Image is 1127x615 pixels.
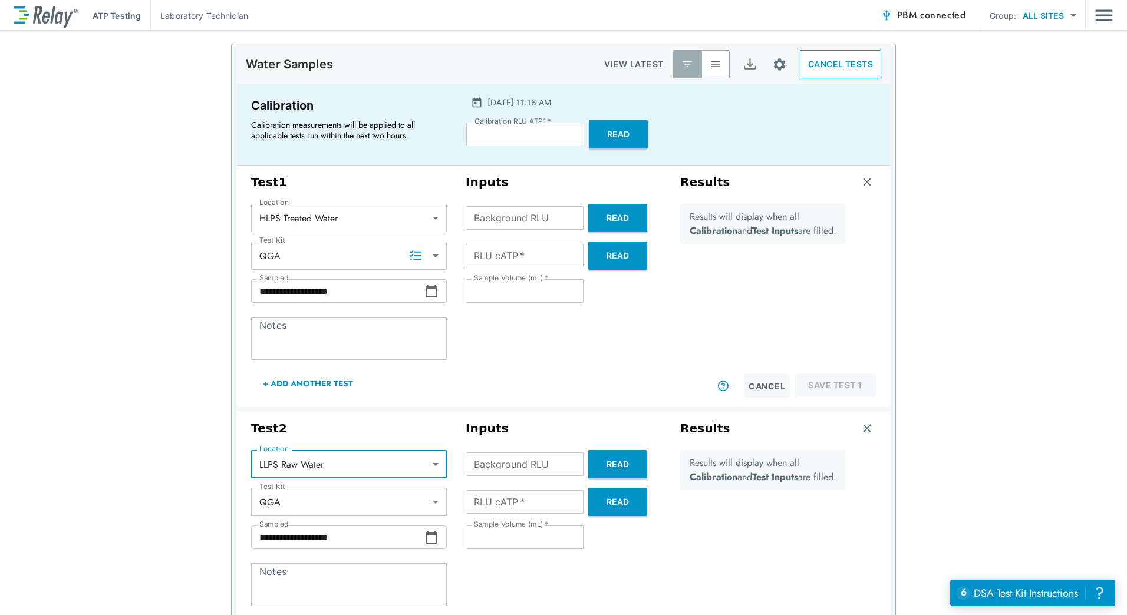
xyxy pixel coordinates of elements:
[589,120,648,148] button: Read
[861,176,873,188] img: Remove
[744,374,790,398] button: Cancel
[990,9,1016,22] p: Group:
[772,57,787,72] img: Settings Icon
[736,50,764,78] button: Export
[251,421,447,436] h3: Test 2
[1095,4,1113,27] img: Drawer Icon
[474,274,548,282] label: Sample Volume (mL)
[861,422,873,434] img: Remove
[251,452,447,476] div: LLPS Raw Water
[680,421,730,436] h3: Results
[474,520,548,528] label: Sample Volume (mL)
[471,97,483,108] img: Calender Icon
[764,49,795,80] button: Site setup
[259,520,289,528] label: Sampled
[466,175,661,190] h3: Inputs
[752,224,798,237] b: Test Inputs
[160,9,248,22] p: Laboratory Technician
[251,525,424,549] input: Choose date, selected date is Sep 29, 2025
[259,274,289,282] label: Sampled
[950,580,1115,606] iframe: Resource center
[251,120,440,141] p: Calibration measurements will be applied to all applicable tests run within the next two hours.
[588,450,647,478] button: Read
[881,9,892,21] img: Connected Icon
[251,244,447,267] div: QGA
[251,175,447,190] h3: Test 1
[681,58,693,70] img: Latest
[251,369,365,398] button: + Add Another Test
[1095,4,1113,27] button: Main menu
[93,9,141,22] p: ATP Testing
[259,482,285,491] label: Test Kit
[690,224,737,237] b: Calibration
[876,4,970,27] button: PBM connected
[246,57,333,71] p: Water Samples
[690,456,836,484] p: Results will display when all and are filled.
[259,236,285,244] label: Test Kit
[588,242,647,270] button: Read
[680,175,730,190] h3: Results
[14,3,78,28] img: LuminUltra Relay
[251,206,447,230] div: HLPS Treated Water
[251,96,445,115] p: Calibration
[690,470,737,484] b: Calibration
[710,58,721,70] img: View All
[588,488,647,516] button: Read
[466,421,661,436] h3: Inputs
[920,8,966,22] span: connected
[897,7,965,24] span: PBM
[743,57,757,72] img: Export Icon
[487,96,551,108] p: [DATE] 11:16 AM
[800,50,881,78] button: CANCEL TESTS
[588,204,647,232] button: Read
[251,279,424,303] input: Choose date, selected date is Sep 29, 2025
[251,490,447,514] div: QGA
[474,117,551,125] label: Calibration RLU ATP1
[259,199,289,207] label: Location
[690,210,836,238] p: Results will display when all and are filled.
[604,57,664,71] p: VIEW LATEST
[752,470,798,484] b: Test Inputs
[259,445,289,453] label: Location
